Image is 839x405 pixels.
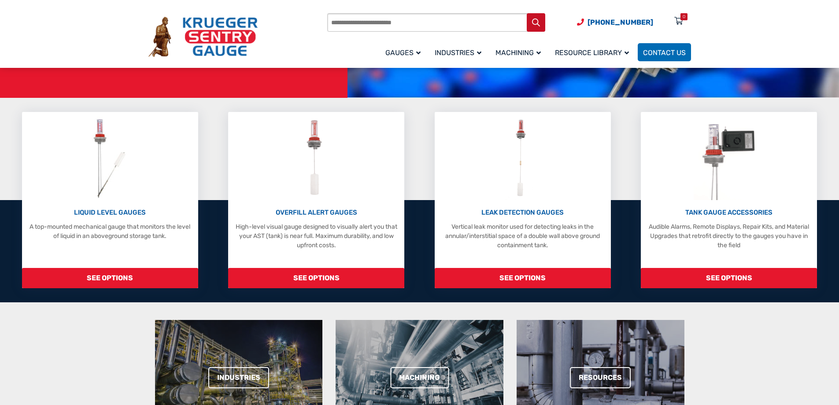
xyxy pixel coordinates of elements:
[148,17,258,57] img: Krueger Sentry Gauge
[297,116,336,200] img: Overfill Alert Gauges
[435,112,611,288] a: Leak Detection Gauges LEAK DETECTION GAUGES Vertical leak monitor used for detecting leaks in the...
[435,268,611,288] span: SEE OPTIONS
[490,42,550,63] a: Machining
[86,116,133,200] img: Liquid Level Gauges
[228,112,404,288] a: Overfill Alert Gauges OVERFILL ALERT GAUGES High-level visual gauge designed to visually alert yo...
[228,268,404,288] span: SEE OPTIONS
[385,48,421,57] span: Gauges
[645,222,813,250] p: Audible Alarms, Remote Displays, Repair Kits, and Material Upgrades that retrofit directly to the...
[505,116,540,200] img: Leak Detection Gauges
[645,208,813,218] p: TANK GAUGE ACCESSORIES
[208,367,269,388] a: Industries
[643,48,686,57] span: Contact Us
[641,268,817,288] span: SEE OPTIONS
[233,222,400,250] p: High-level visual gauge designed to visually alert you that your AST (tank) is near full. Maximum...
[683,13,685,20] div: 0
[26,208,194,218] p: LIQUID LEVEL GAUGES
[26,222,194,241] p: A top-mounted mechanical gauge that monitors the level of liquid in an aboveground storage tank.
[555,48,629,57] span: Resource Library
[390,367,449,388] a: Machining
[233,208,400,218] p: OVERFILL ALERT GAUGES
[439,222,606,250] p: Vertical leak monitor used for detecting leaks in the annular/interstitial space of a double wall...
[577,17,653,28] a: Phone Number (920) 434-8860
[22,112,198,288] a: Liquid Level Gauges LIQUID LEVEL GAUGES A top-mounted mechanical gauge that monitors the level of...
[429,42,490,63] a: Industries
[439,208,606,218] p: LEAK DETECTION GAUGES
[435,48,481,57] span: Industries
[550,42,638,63] a: Resource Library
[570,367,631,388] a: Resources
[495,48,541,57] span: Machining
[694,116,765,200] img: Tank Gauge Accessories
[638,43,691,61] a: Contact Us
[22,268,198,288] span: SEE OPTIONS
[380,42,429,63] a: Gauges
[641,112,817,288] a: Tank Gauge Accessories TANK GAUGE ACCESSORIES Audible Alarms, Remote Displays, Repair Kits, and M...
[588,18,653,26] span: [PHONE_NUMBER]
